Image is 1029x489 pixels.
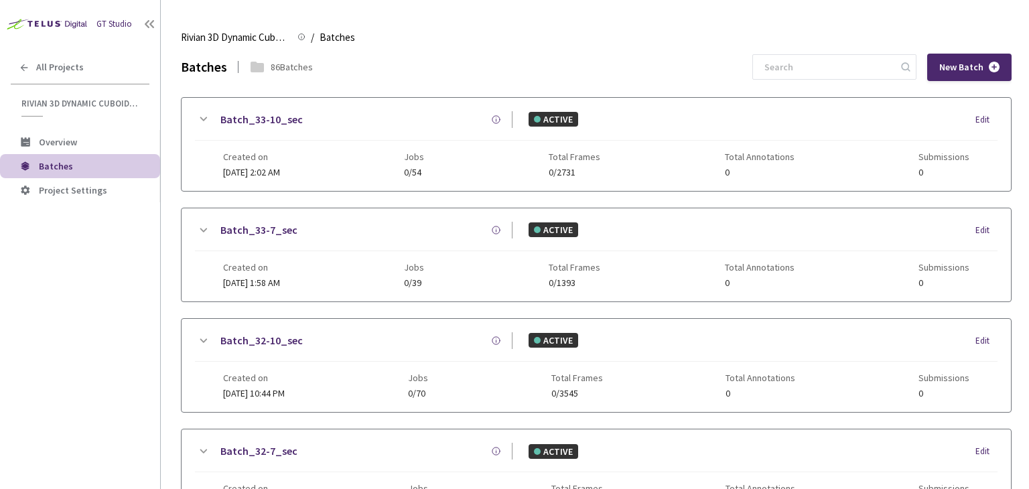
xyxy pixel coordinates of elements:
span: Jobs [404,151,424,162]
span: Total Annotations [725,151,795,162]
div: ACTIVE [529,444,578,459]
div: GT Studio [96,17,132,31]
span: Submissions [918,262,969,273]
input: Search [756,55,899,79]
span: 0/39 [404,278,424,288]
span: Submissions [918,372,969,383]
div: Edit [975,445,998,458]
span: Batches [320,29,355,46]
span: 0 [918,278,969,288]
div: Edit [975,334,998,348]
span: Total Frames [551,372,603,383]
span: 0 [725,167,795,178]
span: Total Frames [549,262,600,273]
span: Total Frames [549,151,600,162]
span: Created on [223,372,285,383]
span: 0/1393 [549,278,600,288]
span: Rivian 3D Dynamic Cuboids[2024-25] [181,29,289,46]
li: / [311,29,314,46]
div: ACTIVE [529,222,578,237]
span: Created on [223,151,280,162]
div: ACTIVE [529,333,578,348]
div: Batch_33-7_secACTIVEEditCreated on[DATE] 1:58 AMJobs0/39Total Frames0/1393Total Annotations0Submi... [182,208,1011,301]
span: Total Annotations [725,262,795,273]
div: Batch_32-10_secACTIVEEditCreated on[DATE] 10:44 PMJobs0/70Total Frames0/3545Total Annotations0Sub... [182,319,1011,412]
span: Batches [39,160,73,172]
span: New Batch [939,62,983,73]
div: Edit [975,224,998,237]
div: Batches [181,56,227,77]
span: Submissions [918,151,969,162]
span: 0/54 [404,167,424,178]
div: Edit [975,113,998,127]
span: Overview [39,136,77,148]
span: Rivian 3D Dynamic Cuboids[2024-25] [21,98,141,109]
span: [DATE] 1:58 AM [223,277,280,289]
span: 0 [918,167,969,178]
div: ACTIVE [529,112,578,127]
span: [DATE] 2:02 AM [223,166,280,178]
span: Jobs [404,262,424,273]
span: Created on [223,262,280,273]
span: 0 [725,278,795,288]
a: Batch_33-7_sec [220,222,297,238]
a: Batch_32-10_sec [220,332,303,349]
span: 0 [726,389,795,399]
span: 0/3545 [551,389,603,399]
span: 0/70 [408,389,428,399]
span: All Projects [36,62,84,73]
a: Batch_32-7_sec [220,443,297,460]
span: 0 [918,389,969,399]
span: Project Settings [39,184,107,196]
span: Jobs [408,372,428,383]
span: [DATE] 10:44 PM [223,387,285,399]
span: Total Annotations [726,372,795,383]
div: Batch_33-10_secACTIVEEditCreated on[DATE] 2:02 AMJobs0/54Total Frames0/2731Total Annotations0Subm... [182,98,1011,191]
a: Batch_33-10_sec [220,111,303,128]
span: 0/2731 [549,167,600,178]
div: 86 Batches [271,60,313,74]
